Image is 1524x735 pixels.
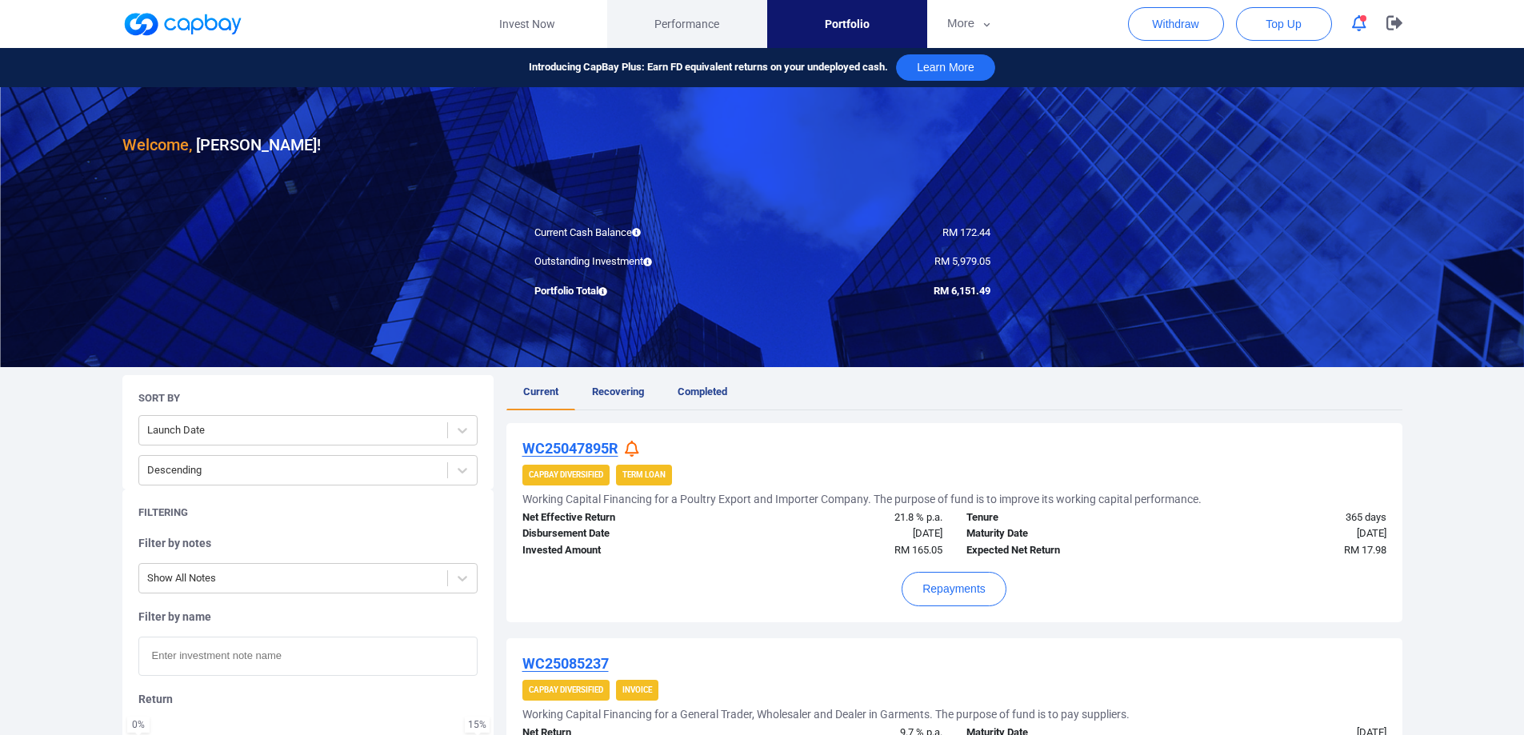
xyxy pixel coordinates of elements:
[1128,7,1224,41] button: Withdraw
[954,542,1177,559] div: Expected Net Return
[522,440,618,457] u: WC25047895R
[896,54,995,81] button: Learn More
[622,470,666,479] strong: Term Loan
[1176,525,1398,542] div: [DATE]
[510,542,733,559] div: Invested Amount
[1236,7,1332,41] button: Top Up
[138,637,478,676] input: Enter investment note name
[523,385,558,397] span: Current
[122,135,192,154] span: Welcome,
[522,707,1130,721] h5: Working Capital Financing for a General Trader, Wholesaler and Dealer in Garments. The purpose of...
[138,505,188,520] h5: Filtering
[522,254,762,270] div: Outstanding Investment
[825,15,870,33] span: Portfolio
[678,385,727,397] span: Completed
[654,15,719,33] span: Performance
[934,285,990,297] span: RM 6,151.49
[138,692,478,706] h5: Return
[122,132,321,158] h3: [PERSON_NAME] !
[902,572,1006,606] button: Repayments
[510,509,733,526] div: Net Effective Return
[934,255,990,267] span: RM 5,979.05
[522,492,1202,506] h5: Working Capital Financing for a Poultry Export and Importer Company. The purpose of fund is to im...
[894,544,942,556] span: RM 165.05
[1266,16,1301,32] span: Top Up
[138,391,180,405] h5: Sort By
[522,283,762,300] div: Portfolio Total
[522,655,609,672] u: WC25085237
[529,470,603,479] strong: CapBay Diversified
[529,685,603,694] strong: CapBay Diversified
[529,59,888,76] span: Introducing CapBay Plus: Earn FD equivalent returns on your undeployed cash.
[1344,544,1386,556] span: RM 17.98
[732,509,954,526] div: 21.8 % p.a.
[138,609,478,624] h5: Filter by name
[130,720,146,729] div: 0 %
[942,226,990,238] span: RM 172.44
[138,536,478,550] h5: Filter by notes
[622,685,652,694] strong: Invoice
[510,525,733,542] div: Disbursement Date
[1176,509,1398,526] div: 365 days
[954,525,1177,542] div: Maturity Date
[732,525,954,542] div: [DATE]
[954,509,1177,526] div: Tenure
[592,385,644,397] span: Recovering
[468,720,486,729] div: 15 %
[522,225,762,242] div: Current Cash Balance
